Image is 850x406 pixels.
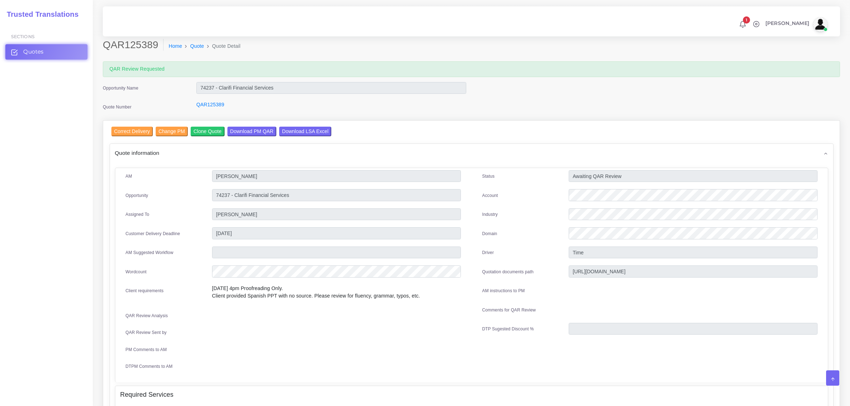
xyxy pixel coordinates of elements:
[482,288,525,294] label: AM instructions to PM
[169,42,182,50] a: Home
[196,102,224,107] a: QAR125389
[126,173,132,179] label: AM
[482,230,497,237] label: Domain
[126,211,150,218] label: Assigned To
[736,20,749,28] a: 1
[2,9,79,20] a: Trusted Translations
[743,16,750,24] span: 1
[191,127,225,136] input: Clone Quote
[126,363,173,370] label: DTPM Comments to AM
[5,44,87,59] a: Quotes
[23,48,44,56] span: Quotes
[813,17,828,31] img: avatar
[156,127,188,136] input: Change PM
[120,391,173,399] h4: Required Services
[11,34,35,39] span: Sections
[111,127,153,136] input: Correct Delivery
[103,85,139,91] label: Opportunity Name
[126,192,149,199] label: Opportunity
[126,329,167,336] label: QAR Review Sent by
[482,326,534,332] label: DTP Sugested Discount %
[110,144,833,162] div: Quote information
[212,285,461,300] p: [DATE] 4pm Proofreading Only. Client provided Spanish PPT with no source. Please review for fluen...
[126,269,147,275] label: Wordcount
[482,307,536,313] label: Comments for QAR Review
[126,249,173,256] label: AM Suggested Workflow
[103,104,131,110] label: Quote Number
[126,288,164,294] label: Client requirements
[482,269,534,275] label: Quotation documents path
[204,42,241,50] li: Quote Detail
[126,346,167,353] label: PM Comments to AM
[482,211,498,218] label: Industry
[190,42,204,50] a: Quote
[103,39,164,51] h2: QAR125389
[212,208,461,220] input: pm
[762,17,830,31] a: [PERSON_NAME]avatar
[279,127,331,136] input: Download LSA Excel
[2,10,79,19] h2: Trusted Translations
[126,313,168,319] label: QAR Review Analysis
[227,127,276,136] input: Download PM QAR
[115,149,160,157] span: Quote information
[765,21,809,26] span: [PERSON_NAME]
[482,173,495,179] label: Status
[482,192,498,199] label: Account
[126,230,180,237] label: Customer Delivery Deadline
[103,61,840,77] div: QAR Review Requested
[482,249,494,256] label: Driver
